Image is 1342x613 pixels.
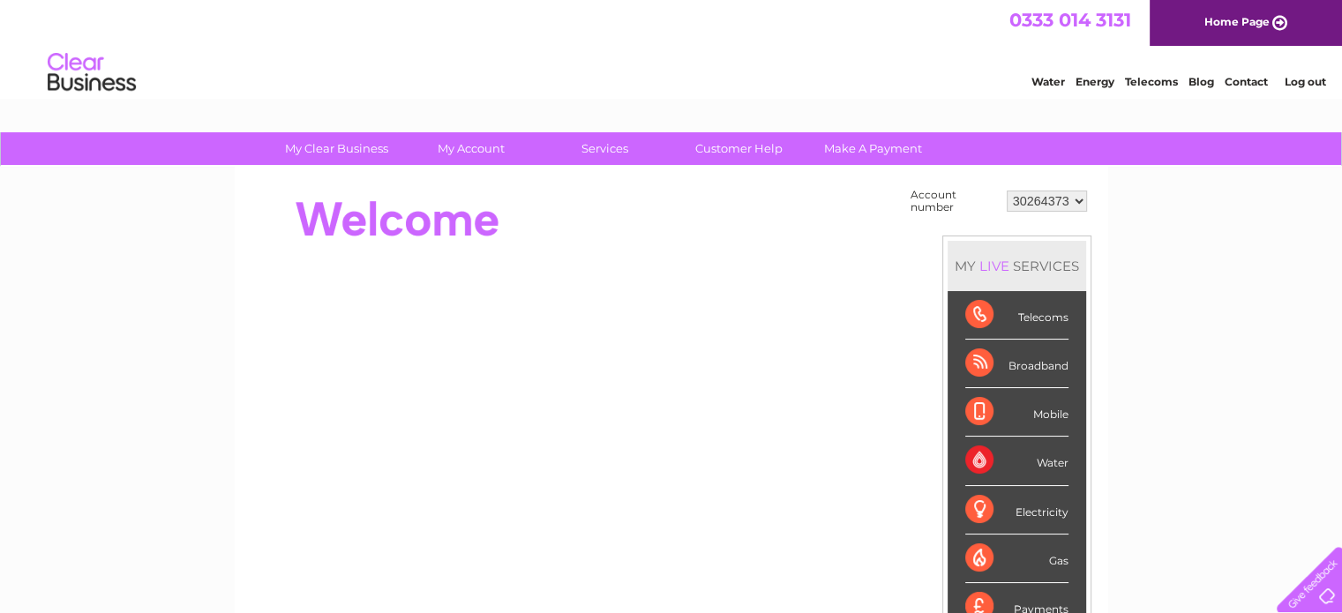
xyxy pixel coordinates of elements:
div: Clear Business is a trading name of Verastar Limited (registered in [GEOGRAPHIC_DATA] No. 3667643... [255,10,1089,86]
a: My Account [398,132,544,165]
a: My Clear Business [264,132,409,165]
div: Water [965,437,1068,485]
a: Services [532,132,678,165]
a: Contact [1225,75,1268,88]
a: Blog [1188,75,1214,88]
div: LIVE [976,258,1013,274]
td: Account number [906,184,1002,218]
a: Customer Help [666,132,812,165]
a: Water [1031,75,1065,88]
div: Telecoms [965,291,1068,340]
div: Mobile [965,388,1068,437]
a: Energy [1076,75,1114,88]
div: Electricity [965,486,1068,535]
a: Make A Payment [800,132,946,165]
div: Broadband [965,340,1068,388]
div: Gas [965,535,1068,583]
a: 0333 014 3131 [1009,9,1131,31]
a: Log out [1284,75,1325,88]
div: MY SERVICES [948,241,1086,291]
img: logo.png [47,46,137,100]
a: Telecoms [1125,75,1178,88]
